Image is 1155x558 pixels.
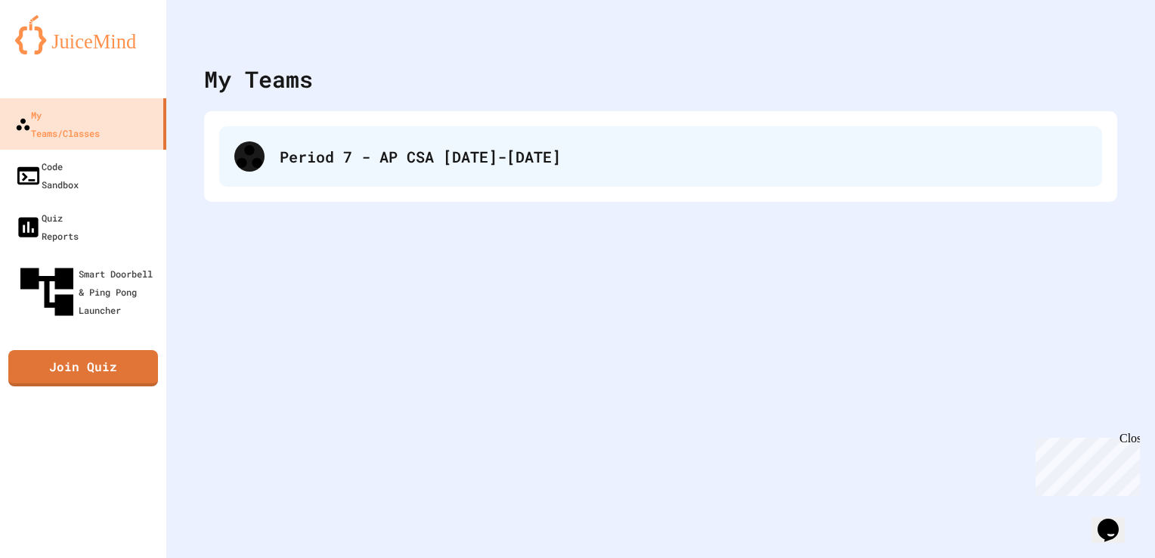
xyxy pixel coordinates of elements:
[1092,498,1140,543] iframe: chat widget
[15,106,100,142] div: My Teams/Classes
[6,6,104,96] div: Chat with us now!Close
[15,209,79,245] div: Quiz Reports
[15,260,160,324] div: Smart Doorbell & Ping Pong Launcher
[15,15,151,54] img: logo-orange.svg
[204,62,313,96] div: My Teams
[8,350,158,386] a: Join Quiz
[280,145,1087,168] div: Period 7 - AP CSA [DATE]-[DATE]
[219,126,1102,187] div: Period 7 - AP CSA [DATE]-[DATE]
[15,157,79,194] div: Code Sandbox
[1030,432,1140,496] iframe: chat widget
